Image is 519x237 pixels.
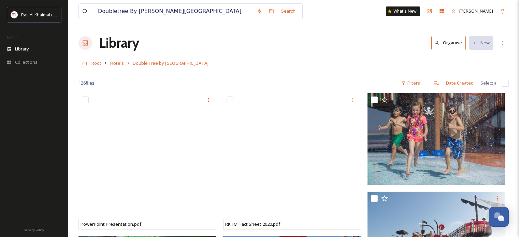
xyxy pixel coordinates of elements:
[24,225,44,234] a: Privacy Policy
[431,36,469,50] a: Organise
[24,228,44,232] span: Privacy Policy
[459,8,493,14] span: [PERSON_NAME]
[480,80,499,86] span: Select all
[448,4,496,18] a: [PERSON_NAME]
[81,221,141,227] span: PowerPoint Presentation.pdf
[110,59,124,67] a: Hotels
[431,36,466,50] button: Organise
[95,4,253,19] input: Search your library
[21,11,118,18] span: Ras Al Khaimah Tourism Development Authority
[91,59,101,67] a: Root
[133,59,208,67] a: DoubleTree by [GEOGRAPHIC_DATA]
[15,46,29,52] span: Library
[278,4,299,18] div: Search
[99,33,139,53] a: Library
[386,6,420,16] a: What's New
[78,80,95,86] span: 126 file s
[91,60,101,66] span: Root
[133,60,208,66] span: DoubleTree by [GEOGRAPHIC_DATA]
[443,76,477,90] div: Date Created
[398,76,423,90] div: Filters
[489,207,509,227] button: Open Chat
[11,11,18,18] img: Logo_RAKTDA_RGB-01.png
[225,221,280,227] span: RKTMI Fact Sheet 2020.pdf
[110,60,124,66] span: Hotels
[367,93,505,185] img: Pirate_Boat_Aqua_Zone_Kids.jpg
[7,35,19,40] span: MEDIA
[469,36,493,49] button: New
[15,59,38,65] span: Collections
